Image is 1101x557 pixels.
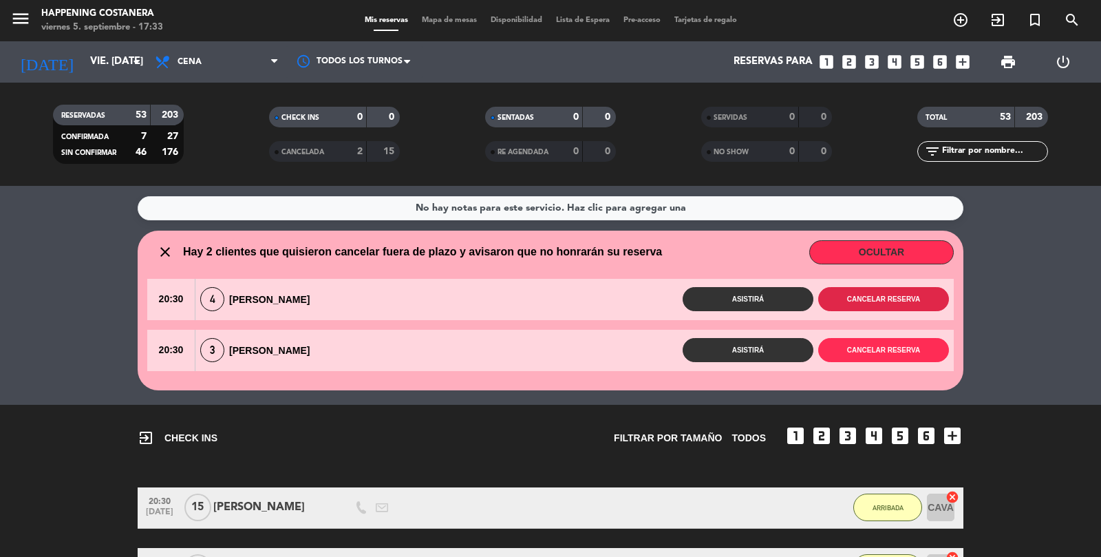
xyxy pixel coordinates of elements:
[549,17,617,24] span: Lista de Espera
[605,112,613,122] strong: 0
[853,494,922,521] button: ARRIBADA
[1026,112,1045,122] strong: 203
[498,114,534,121] span: SENTADAS
[184,494,211,521] span: 15
[136,110,147,120] strong: 53
[573,147,579,156] strong: 0
[714,114,747,121] span: SERVIDAS
[484,17,549,24] span: Disponibilidad
[136,147,147,157] strong: 46
[389,112,397,122] strong: 0
[886,53,904,71] i: looks_4
[213,498,330,516] div: [PERSON_NAME]
[817,53,835,71] i: looks_one
[178,57,202,67] span: Cena
[1000,112,1011,122] strong: 53
[683,338,813,362] button: Asistirá
[10,8,31,34] button: menu
[61,112,105,119] span: RESERVADAS
[415,17,484,24] span: Mapa de mesas
[809,240,954,264] button: OCULTAR
[61,149,116,156] span: SIN CONFIRMAR
[1000,54,1016,70] span: print
[357,147,363,156] strong: 2
[41,7,163,21] div: Happening Costanera
[498,149,548,156] span: RE AGENDADA
[837,425,859,447] i: looks_3
[167,132,181,141] strong: 27
[416,200,686,216] div: No hay notas para este servicio. Haz clic para agregar una
[605,147,613,156] strong: 0
[818,338,949,362] button: Cancelar reserva
[617,17,667,24] span: Pre-acceso
[10,47,83,77] i: [DATE]
[358,17,415,24] span: Mis reservas
[954,53,972,71] i: add_box
[784,425,806,447] i: looks_one
[147,279,195,320] span: 20:30
[138,430,217,446] span: CHECK INS
[873,504,904,512] span: ARRIBADA
[1064,12,1080,28] i: search
[941,425,963,447] i: add_box
[734,56,813,68] span: Reservas para
[941,144,1047,159] input: Filtrar por nombre...
[183,243,662,261] span: Hay 2 clientes que quisieron cancelar fuera de plazo y avisaron que no honrarán su reserva
[915,425,937,447] i: looks_6
[821,112,829,122] strong: 0
[1036,41,1091,83] div: LOG OUT
[281,149,324,156] span: CANCELADA
[683,287,813,311] button: Asistirá
[811,425,833,447] i: looks_two
[889,425,911,447] i: looks_5
[10,8,31,29] i: menu
[200,287,224,311] span: 4
[926,114,947,121] span: TOTAL
[162,147,181,157] strong: 176
[945,490,959,504] i: cancel
[840,53,858,71] i: looks_two
[142,507,177,523] span: [DATE]
[61,134,109,140] span: CONFIRMADA
[162,110,181,120] strong: 203
[731,430,766,446] span: TODOS
[357,112,363,122] strong: 0
[908,53,926,71] i: looks_5
[789,147,795,156] strong: 0
[931,53,949,71] i: looks_6
[924,143,941,160] i: filter_list
[41,21,163,34] div: viernes 5. septiembre - 17:33
[147,330,195,371] span: 20:30
[195,287,322,311] div: [PERSON_NAME]
[863,425,885,447] i: looks_4
[128,54,145,70] i: arrow_drop_down
[138,430,154,446] i: exit_to_app
[142,492,177,508] span: 20:30
[1027,12,1043,28] i: turned_in_not
[821,147,829,156] strong: 0
[383,147,397,156] strong: 15
[990,12,1006,28] i: exit_to_app
[200,338,224,362] span: 3
[614,430,722,446] span: Filtrar por tamaño
[952,12,969,28] i: add_circle_outline
[195,338,322,362] div: [PERSON_NAME]
[863,53,881,71] i: looks_3
[157,244,173,260] i: close
[818,287,949,311] button: Cancelar reserva
[1055,54,1071,70] i: power_settings_new
[281,114,319,121] span: CHECK INS
[573,112,579,122] strong: 0
[714,149,749,156] span: NO SHOW
[141,132,147,141] strong: 7
[789,112,795,122] strong: 0
[667,17,744,24] span: Tarjetas de regalo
